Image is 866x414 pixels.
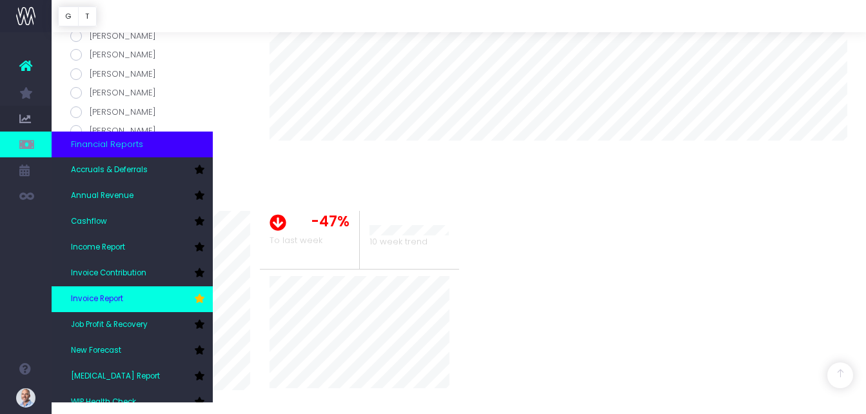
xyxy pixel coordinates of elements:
[71,319,148,331] span: Job Profit & Recovery
[52,286,213,312] a: Invoice Report
[71,371,160,382] span: [MEDICAL_DATA] Report
[70,86,250,99] label: [PERSON_NAME]
[70,106,250,119] label: [PERSON_NAME]
[71,190,133,202] span: Annual Revenue
[270,234,322,247] span: To last week
[71,268,146,279] span: Invoice Contribution
[52,338,213,364] a: New Forecast
[58,6,79,26] button: G
[311,211,349,232] span: -47%
[71,397,136,408] span: WIP Health Check
[52,312,213,338] a: Job Profit & Recovery
[58,6,97,26] div: Vertical button group
[52,183,213,209] a: Annual Revenue
[70,30,250,43] label: [PERSON_NAME]
[70,68,250,81] label: [PERSON_NAME]
[78,6,97,26] button: T
[71,345,121,357] span: New Forecast
[16,388,35,408] img: images/default_profile_image.png
[52,364,213,389] a: [MEDICAL_DATA] Report
[71,216,107,228] span: Cashflow
[52,157,213,183] a: Accruals & Deferrals
[369,235,428,248] span: 10 week trend
[52,235,213,261] a: Income Report
[71,242,125,253] span: Income Report
[52,209,213,235] a: Cashflow
[52,261,213,286] a: Invoice Contribution
[71,293,123,305] span: Invoice Report
[70,160,848,177] h3: Individual results
[70,124,250,137] label: [PERSON_NAME]
[71,138,143,151] span: Financial Reports
[70,48,250,61] label: [PERSON_NAME]
[71,164,148,176] span: Accruals & Deferrals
